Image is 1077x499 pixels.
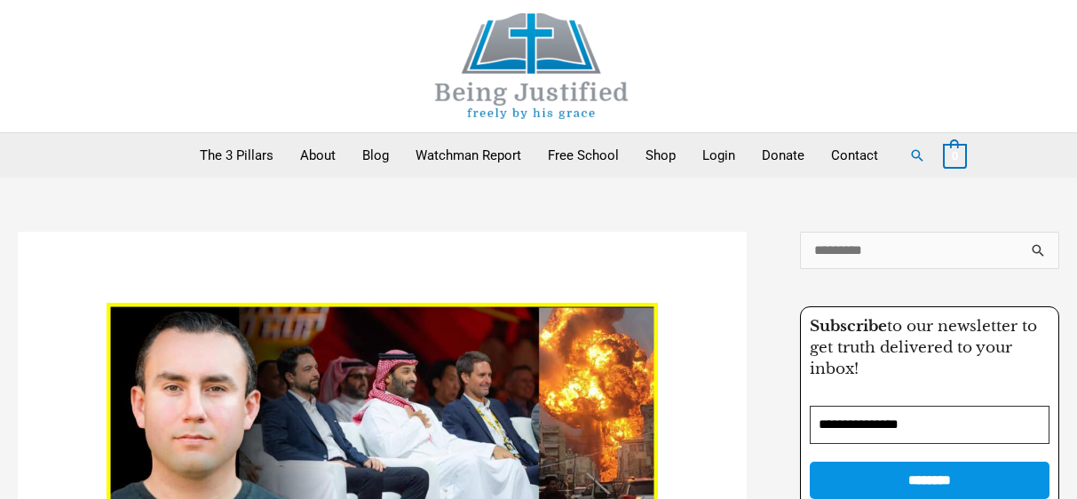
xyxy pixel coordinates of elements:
a: Free School [535,133,632,178]
a: About [287,133,349,178]
a: Donate [748,133,818,178]
a: The 3 Pillars [186,133,287,178]
span: 0 [952,149,958,162]
a: Contact [818,133,891,178]
a: Login [689,133,748,178]
a: Search button [909,147,925,163]
input: Email Address * [810,406,1049,444]
span: to our newsletter to get truth delivered to your inbox! [810,317,1037,378]
a: Shop [632,133,689,178]
nav: Primary Site Navigation [186,133,891,178]
strong: Subscribe [810,317,887,336]
a: View Shopping Cart, empty [943,147,967,163]
img: Being Justified [399,13,665,119]
a: Blog [349,133,402,178]
a: Watchman Report [402,133,535,178]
